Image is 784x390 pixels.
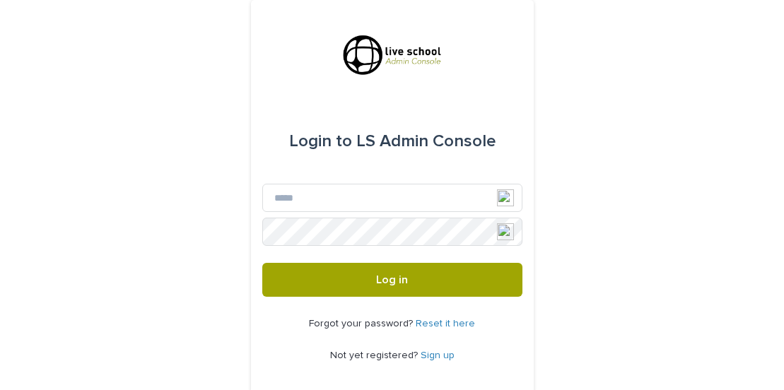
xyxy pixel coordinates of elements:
[289,133,352,150] span: Login to
[497,189,514,206] img: npw-badge-icon-locked.svg
[309,319,416,329] span: Forgot your password?
[289,122,496,161] div: LS Admin Console
[330,350,421,360] span: Not yet registered?
[497,223,514,240] img: npw-badge-icon-locked.svg
[421,350,455,360] a: Sign up
[341,34,444,76] img: R9sz75l8Qv2hsNfpjweZ
[416,319,475,329] a: Reset it here
[262,263,522,297] button: Log in
[376,274,408,285] span: Log in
